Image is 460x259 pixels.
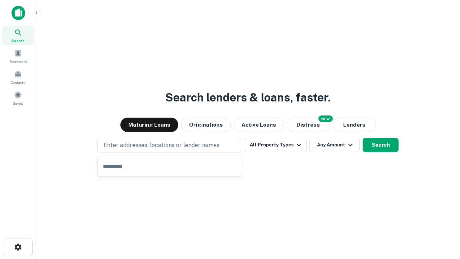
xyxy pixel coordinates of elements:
button: Enter addresses, locations or lender names [97,138,241,153]
iframe: Chat Widget [424,201,460,236]
span: Contacts [11,79,25,85]
p: Enter addresses, locations or lender names [103,141,220,150]
button: Search [363,138,399,152]
img: capitalize-icon.png [11,6,25,20]
span: Search [11,38,24,44]
button: Originations [181,118,231,132]
a: Saved [2,88,34,108]
button: Active Loans [234,118,284,132]
a: Contacts [2,67,34,87]
div: NEW [318,115,333,122]
a: Borrowers [2,46,34,66]
button: Any Amount [309,138,360,152]
h3: Search lenders & loans, faster. [165,89,331,106]
button: All Property Types [244,138,307,152]
button: Search distressed loans with lien and other non-mortgage details. [287,118,330,132]
a: Search [2,26,34,45]
span: Borrowers [9,59,27,64]
span: Saved [13,100,23,106]
button: Lenders [333,118,376,132]
button: Maturing Loans [120,118,178,132]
